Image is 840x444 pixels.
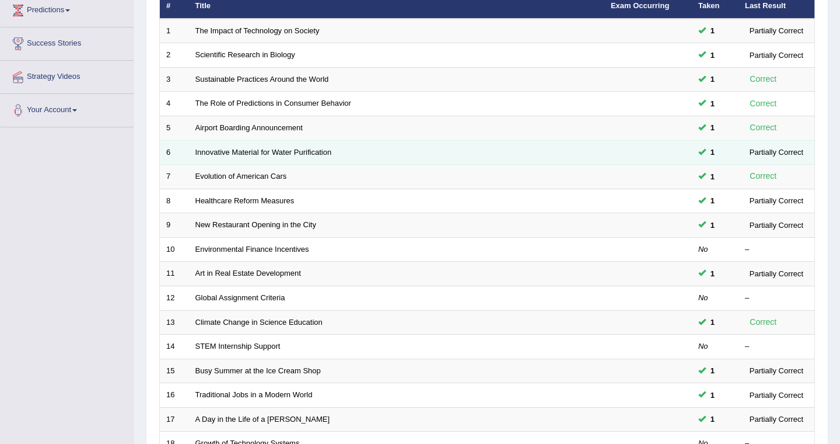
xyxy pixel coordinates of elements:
[611,1,669,10] a: Exam Occurring
[195,196,295,205] a: Healthcare Reform Measures
[745,389,808,401] div: Partially Correct
[195,220,316,229] a: New Restaurant Opening in the City
[698,342,708,351] em: No
[195,26,320,35] a: The Impact of Technology on Society
[745,244,808,255] div: –
[160,286,189,310] td: 12
[160,67,189,92] td: 3
[160,116,189,141] td: 5
[706,98,719,110] span: You can still take this question
[745,365,808,377] div: Partially Correct
[1,94,134,123] a: Your Account
[195,75,329,84] a: Sustainable Practices Around the World
[195,50,295,59] a: Scientific Research in Biology
[160,140,189,165] td: 6
[745,195,808,207] div: Partially Correct
[745,49,808,61] div: Partially Correct
[745,169,782,183] div: Correct
[195,123,303,132] a: Airport Boarding Announcement
[160,262,189,286] td: 11
[160,359,189,383] td: 15
[195,318,323,327] a: Climate Change in Science Education
[745,341,808,352] div: –
[745,315,782,329] div: Correct
[160,19,189,43] td: 1
[698,245,708,254] em: No
[1,27,134,57] a: Success Stories
[706,49,719,61] span: You can still take this question
[160,43,189,68] td: 2
[706,146,719,158] span: You can still take this question
[745,413,808,425] div: Partially Correct
[160,310,189,335] td: 13
[160,165,189,189] td: 7
[745,121,782,134] div: Correct
[160,335,189,359] td: 14
[195,99,351,107] a: The Role of Predictions in Consumer Behavior
[706,389,719,401] span: You can still take this question
[706,316,719,328] span: You can still take this question
[195,269,301,277] a: Art in Real Estate Development
[195,172,287,181] a: Evolution of American Cars
[706,73,719,85] span: You can still take this question
[160,92,189,116] td: 4
[745,268,808,280] div: Partially Correct
[160,407,189,432] td: 17
[745,72,782,86] div: Correct
[195,293,285,302] a: Global Assignment Criteria
[195,245,309,254] a: Environmental Finance Incentives
[706,365,719,377] span: You can still take this question
[160,189,189,213] td: 8
[160,237,189,262] td: 10
[160,213,189,238] td: 9
[706,171,719,183] span: You can still take this question
[698,293,708,302] em: No
[706,122,719,134] span: You can still take this question
[706,268,719,280] span: You can still take this question
[195,148,332,157] a: Innovative Material for Water Purification
[706,219,719,231] span: You can still take this question
[195,390,313,399] a: Traditional Jobs in a Modern World
[745,97,782,110] div: Correct
[160,383,189,408] td: 16
[1,61,134,90] a: Strategy Videos
[745,146,808,158] div: Partially Correct
[745,293,808,304] div: –
[745,25,808,37] div: Partially Correct
[195,342,281,351] a: STEM Internship Support
[195,415,330,424] a: A Day in the Life of a [PERSON_NAME]
[745,219,808,231] div: Partially Correct
[706,195,719,207] span: You can still take this question
[706,25,719,37] span: You can still take this question
[706,413,719,425] span: You can still take this question
[195,366,321,375] a: Busy Summer at the Ice Cream Shop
